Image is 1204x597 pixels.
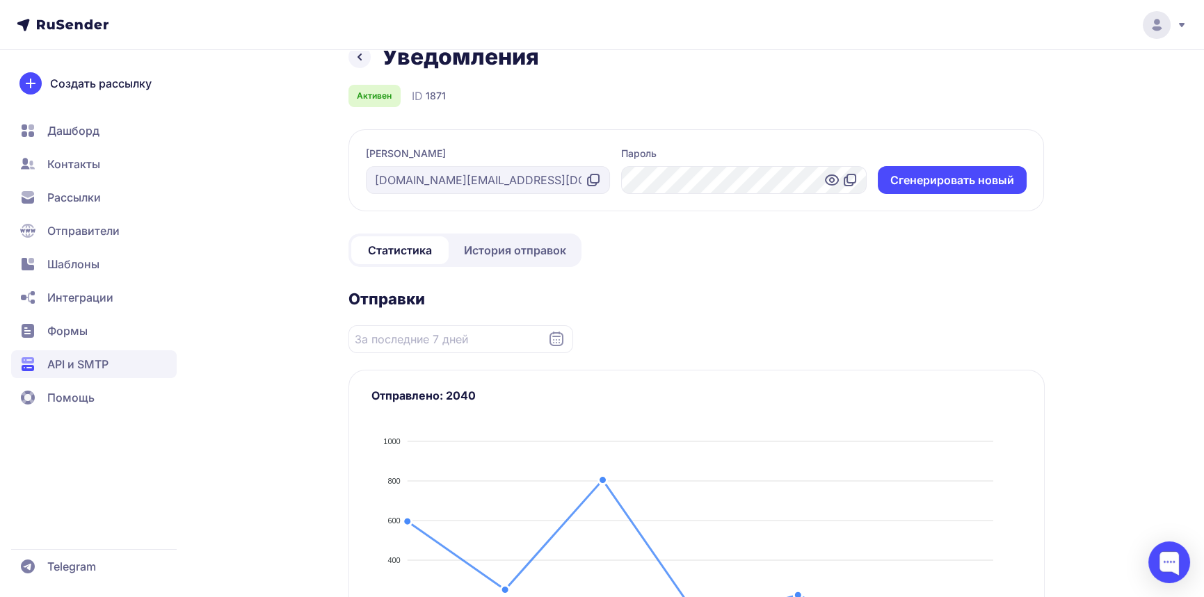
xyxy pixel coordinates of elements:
[47,222,120,239] span: Отправители
[47,289,113,306] span: Интеграции
[878,166,1027,194] button: Cгенерировать новый
[451,236,579,264] a: История отправок
[47,122,99,139] span: Дашборд
[387,477,400,485] tspan: 800
[371,387,1022,404] h3: Отправлено: 2040
[47,389,95,406] span: Помощь
[383,437,400,445] tspan: 1000
[348,325,573,353] input: Datepicker input
[387,556,400,564] tspan: 400
[47,256,99,272] span: Шаблоны
[47,356,109,373] span: API и SMTP
[357,90,392,101] span: Активен
[47,156,100,172] span: Контакты
[47,558,96,575] span: Telegram
[47,322,88,339] span: Формы
[464,242,566,259] span: История отправок
[348,289,1045,309] h2: Отправки
[366,147,446,161] label: [PERSON_NAME]
[387,516,400,525] tspan: 600
[50,75,152,92] span: Создать рассылку
[426,89,446,103] span: 1871
[11,553,177,580] a: Telegram
[47,189,101,206] span: Рассылки
[368,242,432,259] span: Статистика
[621,147,657,161] label: Пароль
[412,88,446,104] div: ID
[351,236,449,264] a: Статистика
[382,43,539,71] h1: Уведомления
